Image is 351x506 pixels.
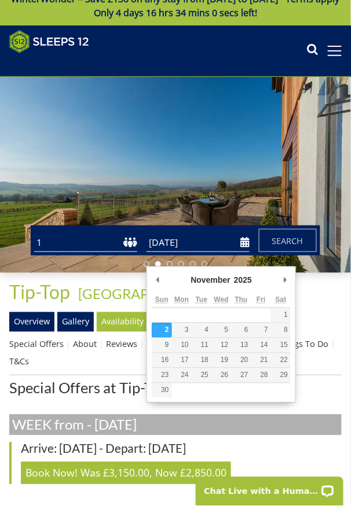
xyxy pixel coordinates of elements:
a: Reviews [106,339,137,350]
a: About [73,339,97,350]
button: 23 [152,368,171,383]
span: - [74,286,216,302]
button: 20 [231,353,251,368]
h2: Special Offers at Tip-Top [9,380,342,396]
button: 5 [211,323,231,338]
button: 10 [172,338,192,353]
button: 29 [271,368,291,383]
a: Book Now! Was £3,150.00, Now £2,850.00 [21,462,231,485]
h2: WEEK from - [DATE] [9,415,342,435]
a: Overview [9,312,54,332]
button: 22 [271,353,291,368]
input: Arrival Date [147,233,250,252]
button: 18 [192,353,211,368]
button: 8 [271,323,291,338]
button: Search [259,229,317,252]
button: Previous Month [152,272,163,289]
abbr: Tuesday [196,296,207,304]
a: Gallery [57,312,94,332]
button: 30 [152,383,171,398]
abbr: Sunday [155,296,169,304]
h3: Arrive: [DATE] - Depart: [DATE] [21,442,342,456]
a: T&Cs [9,356,29,367]
span: Tip-Top [9,281,70,304]
div: November [189,272,232,289]
button: 16 [152,353,171,368]
a: Special Offers [9,339,64,350]
button: 1 [271,308,291,323]
button: 7 [251,323,271,338]
a: Availability [97,312,148,332]
button: 14 [251,338,271,353]
button: 3 [172,323,192,338]
button: 9 [152,338,171,353]
iframe: LiveChat chat widget [188,470,351,506]
a: [GEOGRAPHIC_DATA] [78,286,216,302]
span: Only 4 days 16 hrs 34 mins 0 secs left! [94,6,257,19]
abbr: Thursday [235,296,248,304]
button: 15 [271,338,291,353]
button: 4 [192,323,211,338]
button: 12 [211,338,231,353]
a: Things To Do [277,339,329,350]
button: 26 [211,368,231,383]
iframe: Customer reviews powered by Trustpilot [3,60,125,70]
button: 2 [152,323,171,338]
a: Tip-Top [9,281,74,304]
img: Sleeps 12 [9,30,89,53]
button: 25 [192,368,211,383]
button: 19 [211,353,231,368]
span: Search [272,235,304,246]
abbr: Wednesday [214,296,229,304]
button: 17 [172,353,192,368]
button: 27 [231,368,251,383]
button: Next Month [279,272,291,289]
button: 13 [231,338,251,353]
abbr: Friday [257,296,265,304]
button: 11 [192,338,211,353]
abbr: Monday [174,296,189,304]
button: 24 [172,368,192,383]
button: 21 [251,353,271,368]
div: 2025 [232,272,254,289]
button: 6 [231,323,251,338]
abbr: Saturday [276,296,287,304]
button: 28 [251,368,271,383]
